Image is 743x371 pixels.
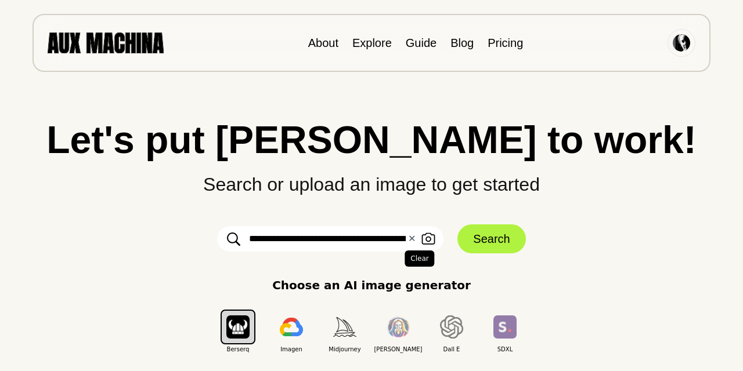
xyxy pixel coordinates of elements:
[673,34,690,52] img: Avatar
[226,315,250,338] img: Berserq
[457,224,525,253] button: Search
[48,32,164,53] img: AUX MACHINA
[318,345,371,354] span: Midjourney
[23,159,720,198] p: Search or upload an image to get started
[371,345,425,354] span: [PERSON_NAME]
[488,37,523,49] a: Pricing
[308,37,338,49] a: About
[493,315,517,338] img: SDXL
[408,232,416,246] button: ✕Clear
[280,318,303,336] img: Imagen
[211,345,265,354] span: Berserq
[405,250,434,267] span: Clear
[387,317,410,338] img: Leonardo
[352,37,392,49] a: Explore
[478,345,532,354] span: SDXL
[333,317,356,336] img: Midjourney
[265,345,318,354] span: Imagen
[440,315,463,339] img: Dall E
[272,277,471,294] p: Choose an AI image generator
[425,345,478,354] span: Dall E
[23,121,720,159] h1: Let's put [PERSON_NAME] to work!
[450,37,474,49] a: Blog
[406,37,437,49] a: Guide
